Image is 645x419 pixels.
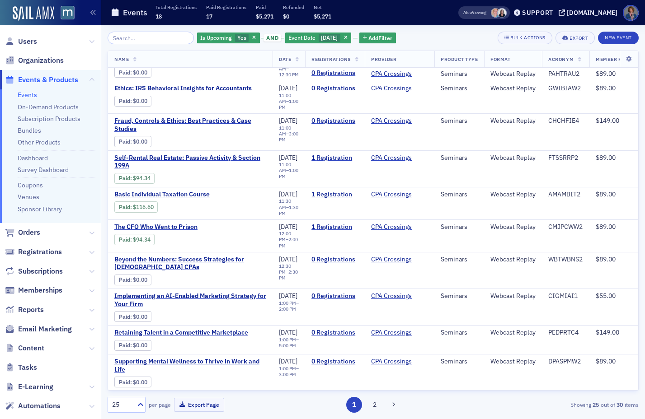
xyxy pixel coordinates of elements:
[114,154,266,170] span: Self-Rental Real Estate: Passive Activity & Section 199A
[279,223,297,231] span: [DATE]
[371,292,428,300] span: CPA Crossings
[114,292,266,308] a: Implementing an AI-Enabled Marketing Strategy for Your Firm
[5,285,62,295] a: Memberships
[548,70,583,78] div: PAHTRAU2
[548,329,583,337] div: PEDPRTC4
[548,256,583,264] div: WBTWBNS2
[18,126,41,135] a: Bundles
[279,71,299,78] time: 12:30 PM
[279,306,296,312] time: 2:00 PM
[490,329,536,337] div: Webcast Replay
[114,136,151,147] div: Paid: 1 - $0
[371,358,428,366] span: CPA Crossings
[256,13,273,20] span: $5,271
[311,84,358,93] a: 0 Registrations
[596,154,616,162] span: $89.00
[279,231,299,248] div: –
[548,191,583,199] div: AMAMBIT2
[18,305,44,315] span: Reports
[5,305,44,315] a: Reports
[371,56,396,62] span: Provider
[279,125,299,143] div: –
[548,223,583,231] div: CMJPCWW2
[279,336,296,343] time: 1:00 PM
[490,154,536,162] div: Webcast Replay
[256,4,273,10] p: Paid
[441,256,478,264] div: Seminars
[18,75,78,85] span: Events & Products
[237,34,246,41] span: Yes
[279,161,291,173] time: 11:00 AM
[497,8,507,18] span: Kelly Brown
[114,201,158,212] div: Paid: 1 - $11660
[615,400,625,409] strong: 30
[119,276,133,283] span: :
[346,397,362,413] button: 1
[279,342,296,349] time: 5:00 PM
[279,60,299,78] div: –
[5,228,40,237] a: Orders
[123,7,147,18] h1: Events
[133,175,151,182] span: $94.34
[463,9,472,15] div: Also
[311,117,358,125] a: 0 Registrations
[119,69,133,76] span: :
[279,130,298,143] time: 3:00 PM
[279,230,291,242] time: 12:00 PM
[133,276,147,283] span: $0.00
[18,382,53,392] span: E-Learning
[133,69,147,76] span: $0.00
[311,292,358,300] a: 0 Registrations
[490,70,536,78] div: Webcast Replay
[311,191,358,199] a: 1 Registration
[279,357,297,365] span: [DATE]
[279,92,291,104] time: 11:00 AM
[441,358,478,366] div: Seminars
[371,191,412,199] a: CPA Crossings
[490,358,536,366] div: Webcast Replay
[371,191,428,199] span: CPA Crossings
[596,116,619,125] span: $149.00
[119,69,130,76] a: Paid
[279,292,297,300] span: [DATE]
[570,36,588,41] div: Export
[490,56,510,62] span: Format
[149,400,171,409] label: per page
[61,6,75,20] img: SailAMX
[279,154,297,162] span: [DATE]
[114,67,151,78] div: Paid: 0 - $0
[314,4,331,10] p: Net
[598,32,639,44] button: New Event
[279,365,296,372] time: 1:00 PM
[371,154,428,162] span: CPA Crossings
[279,337,299,349] div: –
[548,154,583,162] div: FTSSRRP2
[119,342,130,349] a: Paid
[133,138,147,145] span: $0.00
[596,255,616,263] span: $89.00
[371,292,412,300] a: CPA Crossings
[311,69,358,77] a: 0 Registrations
[5,247,62,257] a: Registrations
[311,56,351,62] span: Registrations
[119,236,130,243] a: Paid
[598,33,639,41] a: New Event
[371,70,428,78] span: CPA Crossings
[18,205,62,213] a: Sponsor Library
[119,276,130,283] a: Paid
[279,84,297,92] span: [DATE]
[441,56,478,62] span: Product Type
[441,223,478,231] div: Seminars
[13,6,54,21] img: SailAMX
[133,379,147,386] span: $0.00
[206,4,246,10] p: Paid Registrations
[114,256,266,271] a: Beyond the Numbers: Success Strategies for [DEMOGRAPHIC_DATA] CPAs
[18,56,64,65] span: Organizations
[18,247,62,257] span: Registrations
[119,204,133,210] span: :
[279,93,299,110] div: –
[114,84,266,93] span: Ethics: IRS Behavioral Insights for Accountants
[371,154,412,162] a: CPA Crossings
